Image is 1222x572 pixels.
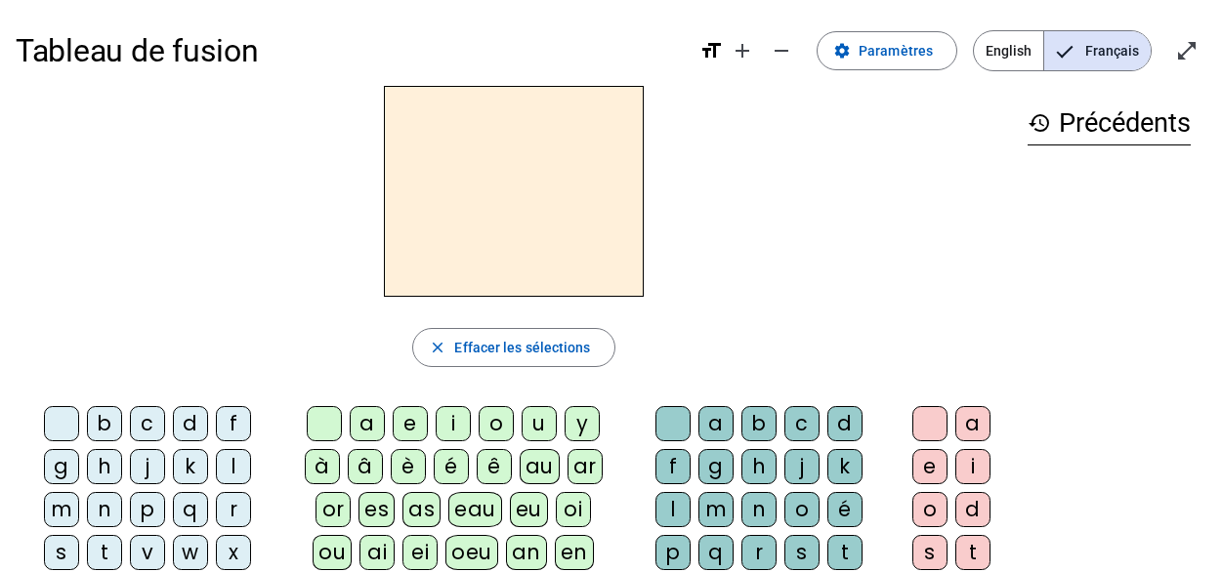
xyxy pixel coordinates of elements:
[784,406,820,441] div: c
[973,30,1152,71] mat-button-toggle-group: Language selection
[479,406,514,441] div: o
[393,406,428,441] div: e
[313,535,352,570] div: ou
[130,492,165,527] div: p
[402,535,438,570] div: ei
[173,535,208,570] div: w
[955,492,990,527] div: d
[436,406,471,441] div: i
[402,492,441,527] div: as
[699,39,723,62] mat-icon: format_size
[784,492,820,527] div: o
[173,492,208,527] div: q
[130,535,165,570] div: v
[350,406,385,441] div: a
[955,449,990,484] div: i
[173,406,208,441] div: d
[741,449,777,484] div: h
[216,449,251,484] div: l
[1028,102,1191,145] h3: Précédents
[784,535,820,570] div: s
[412,328,614,367] button: Effacer les sélections
[817,31,957,70] button: Paramètres
[827,449,863,484] div: k
[974,31,1043,70] span: English
[130,449,165,484] div: j
[741,492,777,527] div: n
[454,336,590,359] span: Effacer les sélections
[698,406,734,441] div: a
[87,449,122,484] div: h
[859,39,933,62] span: Paramètres
[216,492,251,527] div: r
[448,492,502,527] div: eau
[955,406,990,441] div: a
[429,339,446,356] mat-icon: close
[770,39,793,62] mat-icon: remove
[762,31,801,70] button: Diminuer la taille de la police
[731,39,754,62] mat-icon: add
[87,406,122,441] div: b
[912,492,948,527] div: o
[555,535,594,570] div: en
[87,535,122,570] div: t
[477,449,512,484] div: ê
[565,406,600,441] div: y
[827,406,863,441] div: d
[506,535,547,570] div: an
[556,492,591,527] div: oi
[655,449,691,484] div: f
[520,449,560,484] div: au
[522,406,557,441] div: u
[316,492,351,527] div: or
[130,406,165,441] div: c
[1175,39,1199,62] mat-icon: open_in_full
[16,20,684,82] h1: Tableau de fusion
[741,535,777,570] div: r
[833,42,851,60] mat-icon: settings
[912,535,948,570] div: s
[434,449,469,484] div: é
[723,31,762,70] button: Augmenter la taille de la police
[348,449,383,484] div: â
[173,449,208,484] div: k
[741,406,777,441] div: b
[784,449,820,484] div: j
[510,492,548,527] div: eu
[698,492,734,527] div: m
[912,449,948,484] div: e
[1044,31,1151,70] span: Français
[655,492,691,527] div: l
[216,535,251,570] div: x
[655,535,691,570] div: p
[1167,31,1206,70] button: Entrer en plein écran
[359,535,395,570] div: ai
[216,406,251,441] div: f
[1028,111,1051,135] mat-icon: history
[827,535,863,570] div: t
[568,449,603,484] div: ar
[698,535,734,570] div: q
[44,535,79,570] div: s
[445,535,498,570] div: oeu
[358,492,395,527] div: es
[305,449,340,484] div: à
[87,492,122,527] div: n
[955,535,990,570] div: t
[827,492,863,527] div: é
[44,492,79,527] div: m
[44,449,79,484] div: g
[391,449,426,484] div: è
[698,449,734,484] div: g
